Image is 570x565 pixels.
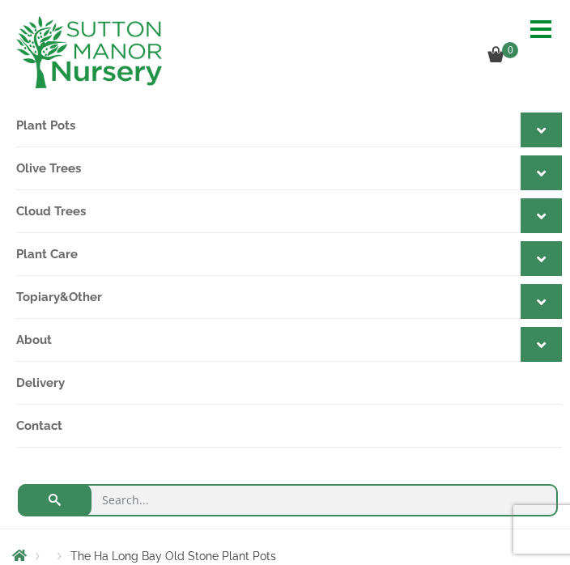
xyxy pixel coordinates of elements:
[16,104,562,147] a: Plant Pots
[16,233,562,276] a: Plant Care
[502,42,518,58] span: 0
[70,550,276,563] span: The Ha Long Bay Old Stone Plant Pots
[16,405,562,448] a: Contact
[18,484,558,516] input: Search...
[487,49,523,65] a: 0
[16,190,562,233] a: Cloud Trees
[16,16,162,88] img: newlogo.png
[16,362,562,405] a: Delivery
[16,319,562,362] a: About
[16,147,562,190] a: Olive Trees
[16,276,562,319] a: Topiary&Other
